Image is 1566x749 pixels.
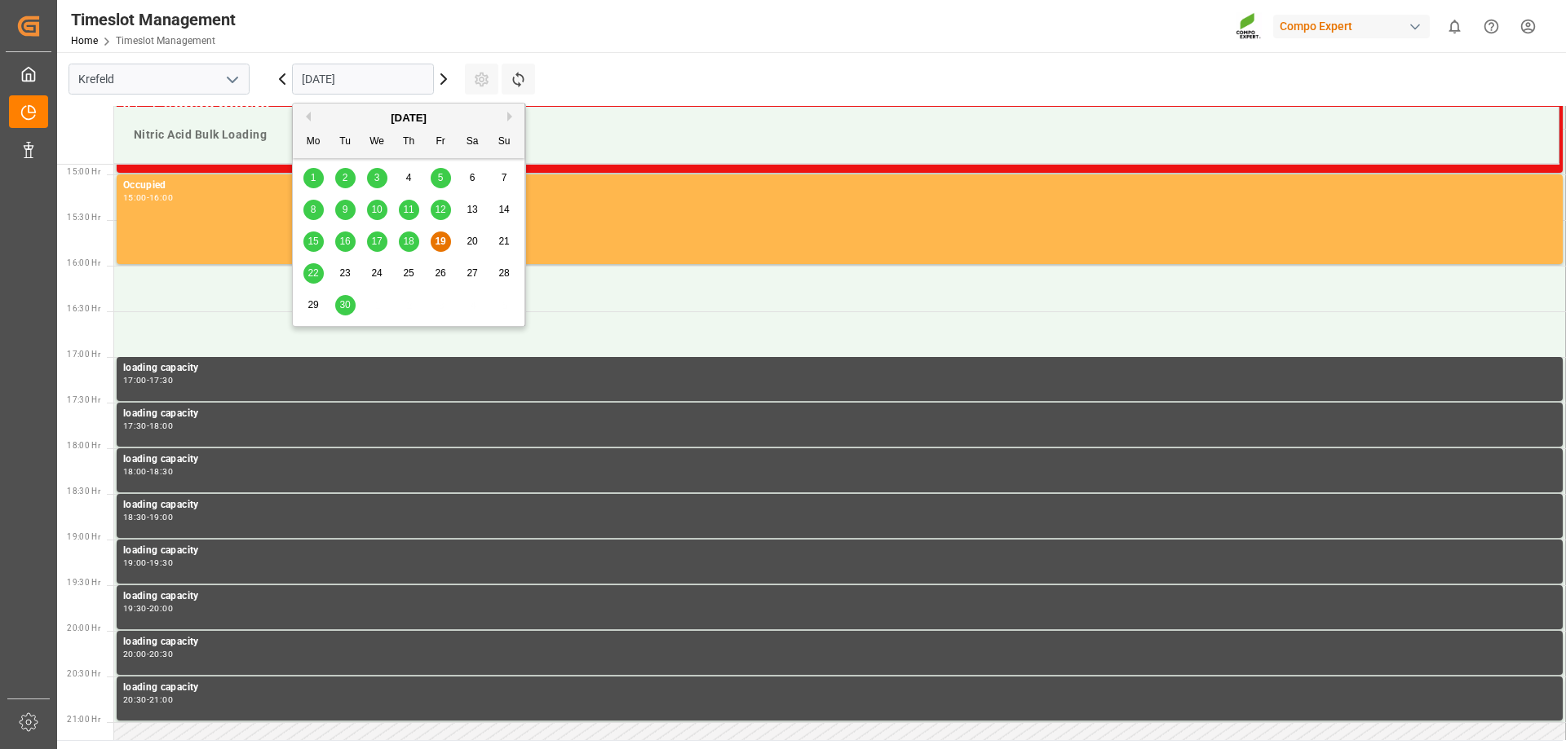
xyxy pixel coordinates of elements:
[292,64,434,95] input: DD.MM.YYYY
[1436,8,1473,45] button: show 0 new notifications
[399,200,419,220] div: Choose Thursday, September 11th, 2025
[147,650,149,658] div: -
[335,231,356,252] div: Choose Tuesday, September 16th, 2025
[67,441,100,450] span: 18:00 Hr
[147,696,149,703] div: -
[406,172,412,183] span: 4
[507,112,517,121] button: Next Month
[335,200,356,220] div: Choose Tuesday, September 9th, 2025
[494,168,515,188] div: Choose Sunday, September 7th, 2025
[298,162,520,321] div: month 2025-09
[371,236,382,247] span: 17
[462,263,483,284] div: Choose Saturday, September 27th, 2025
[307,236,318,247] span: 15
[123,605,147,612] div: 19:30
[367,263,387,284] div: Choose Wednesday, September 24th, 2025
[123,497,1556,513] div: loading capacity
[399,231,419,252] div: Choose Thursday, September 18th, 2025
[67,578,100,587] span: 19:30 Hr
[494,263,515,284] div: Choose Sunday, September 28th, 2025
[149,377,173,384] div: 17:30
[403,236,414,247] span: 18
[1273,15,1430,38] div: Compo Expert
[67,487,100,496] span: 18:30 Hr
[149,422,173,430] div: 18:00
[431,263,451,284] div: Choose Friday, September 26th, 2025
[311,204,316,215] span: 8
[498,267,509,279] span: 28
[147,513,149,521] div: -
[339,267,350,279] span: 23
[403,267,414,279] span: 25
[1236,12,1262,41] img: Screenshot%202023-09-29%20at%2010.02.21.png_1712312052.png
[303,168,324,188] div: Choose Monday, September 1st, 2025
[462,132,483,152] div: Sa
[374,172,380,183] span: 3
[339,299,350,311] span: 30
[67,258,100,267] span: 16:00 Hr
[147,559,149,566] div: -
[123,194,147,201] div: 15:00
[123,696,147,703] div: 20:30
[431,132,451,152] div: Fr
[67,213,100,222] span: 15:30 Hr
[435,204,445,215] span: 12
[399,263,419,284] div: Choose Thursday, September 25th, 2025
[311,172,316,183] span: 1
[123,650,147,658] div: 20:00
[149,468,173,475] div: 18:30
[293,110,524,126] div: [DATE]
[123,468,147,475] div: 18:00
[335,168,356,188] div: Choose Tuesday, September 2nd, 2025
[67,532,100,541] span: 19:00 Hr
[67,304,100,313] span: 16:30 Hr
[67,395,100,404] span: 17:30 Hr
[71,7,236,32] div: Timeslot Management
[431,168,451,188] div: Choose Friday, September 5th, 2025
[435,236,445,247] span: 19
[1273,11,1436,42] button: Compo Expert
[438,172,444,183] span: 5
[467,236,477,247] span: 20
[71,35,98,46] a: Home
[123,634,1556,650] div: loading capacity
[303,263,324,284] div: Choose Monday, September 22nd, 2025
[303,200,324,220] div: Choose Monday, September 8th, 2025
[502,172,507,183] span: 7
[123,452,1556,468] div: loading capacity
[399,132,419,152] div: Th
[303,231,324,252] div: Choose Monday, September 15th, 2025
[494,231,515,252] div: Choose Sunday, September 21st, 2025
[149,194,173,201] div: 16:00
[435,267,445,279] span: 26
[147,605,149,612] div: -
[123,680,1556,696] div: loading capacity
[307,299,318,311] span: 29
[462,200,483,220] div: Choose Saturday, September 13th, 2025
[462,231,483,252] div: Choose Saturday, September 20th, 2025
[467,267,477,279] span: 27
[147,468,149,475] div: -
[498,236,509,247] span: 21
[335,263,356,284] div: Choose Tuesday, September 23rd, 2025
[149,696,173,703] div: 21:00
[149,650,173,658] div: 20:30
[123,559,147,566] div: 19:00
[367,168,387,188] div: Choose Wednesday, September 3rd, 2025
[343,172,348,183] span: 2
[494,132,515,152] div: Su
[147,194,149,201] div: -
[403,204,414,215] span: 11
[123,543,1556,559] div: loading capacity
[67,669,100,678] span: 20:30 Hr
[335,295,356,315] div: Choose Tuesday, September 30th, 2025
[123,422,147,430] div: 17:30
[149,605,173,612] div: 20:00
[303,132,324,152] div: Mo
[371,267,382,279] span: 24
[123,588,1556,605] div: loading capacity
[1473,8,1510,45] button: Help Center
[335,132,356,152] div: Tu
[367,132,387,152] div: We
[399,168,419,188] div: Choose Thursday, September 4th, 2025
